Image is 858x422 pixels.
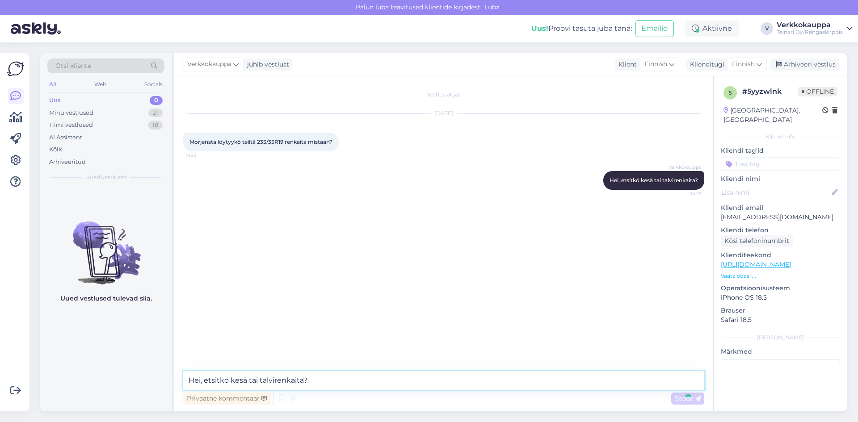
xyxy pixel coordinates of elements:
[183,109,704,117] div: [DATE]
[47,79,58,90] div: All
[615,60,637,69] div: Klient
[187,59,231,69] span: Verkkokauppa
[721,284,840,293] p: Operatsioonisüsteem
[721,334,840,342] div: [PERSON_NAME]
[7,60,24,77] img: Askly Logo
[531,23,632,34] div: Proovi tasuta juba täna:
[721,306,840,315] p: Brauser
[721,188,830,197] input: Lisa nimi
[49,145,62,154] div: Kõik
[721,203,840,213] p: Kliendi email
[143,79,164,90] div: Socials
[85,173,127,181] span: Uued vestlused
[635,20,674,37] button: Emailid
[668,190,702,197] span: 14:23
[148,109,163,117] div: 21
[721,174,840,184] p: Kliendi nimi
[531,24,548,33] b: Uus!
[732,59,755,69] span: Finnish
[49,96,61,105] div: Uus
[49,133,82,142] div: AI Assistent
[49,158,86,167] div: Arhiveeritud
[729,89,732,96] span: 5
[482,3,502,11] span: Luba
[721,293,840,302] p: iPhone OS 18.5
[721,235,793,247] div: Küsi telefoninumbrit
[721,347,840,356] p: Märkmed
[49,109,93,117] div: Minu vestlused
[777,29,843,36] div: Teinari Oy/Rengaskirppis
[721,133,840,141] div: Kliendi info
[55,61,91,71] span: Otsi kliente
[777,21,853,36] a: VerkkokauppaTeinari Oy/Rengaskirppis
[721,157,840,171] input: Lisa tag
[49,121,93,130] div: Tiimi vestlused
[777,21,843,29] div: Verkkokauppa
[686,60,724,69] div: Klienditugi
[668,164,702,171] span: Verkkokauppa
[150,96,163,105] div: 0
[644,59,667,69] span: Finnish
[761,22,773,35] div: V
[40,205,172,286] img: No chats
[770,58,839,71] div: Arhiveeri vestlus
[721,146,840,155] p: Kliendi tag'id
[721,260,791,268] a: [URL][DOMAIN_NAME]
[93,79,108,90] div: Web
[798,87,837,96] span: Offline
[183,91,704,99] div: Vestlus algas
[723,106,822,125] div: [GEOGRAPHIC_DATA], [GEOGRAPHIC_DATA]
[60,294,152,303] p: Uued vestlused tulevad siia.
[148,121,163,130] div: 18
[721,226,840,235] p: Kliendi telefon
[244,60,289,69] div: juhib vestlust
[721,251,840,260] p: Klienditeekond
[721,272,840,280] p: Vaata edasi ...
[610,177,698,184] span: Hei, etsitkö kesä tai talvirenkaita?
[186,152,219,159] span: 14:13
[685,21,739,37] div: Aktiivne
[721,315,840,325] p: Safari 18.5
[189,138,332,145] span: Morjensta löytyykö teiltä 235/35R19 renkaita mistään?
[742,86,798,97] div: # 5yyzwlnk
[721,213,840,222] p: [EMAIL_ADDRESS][DOMAIN_NAME]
